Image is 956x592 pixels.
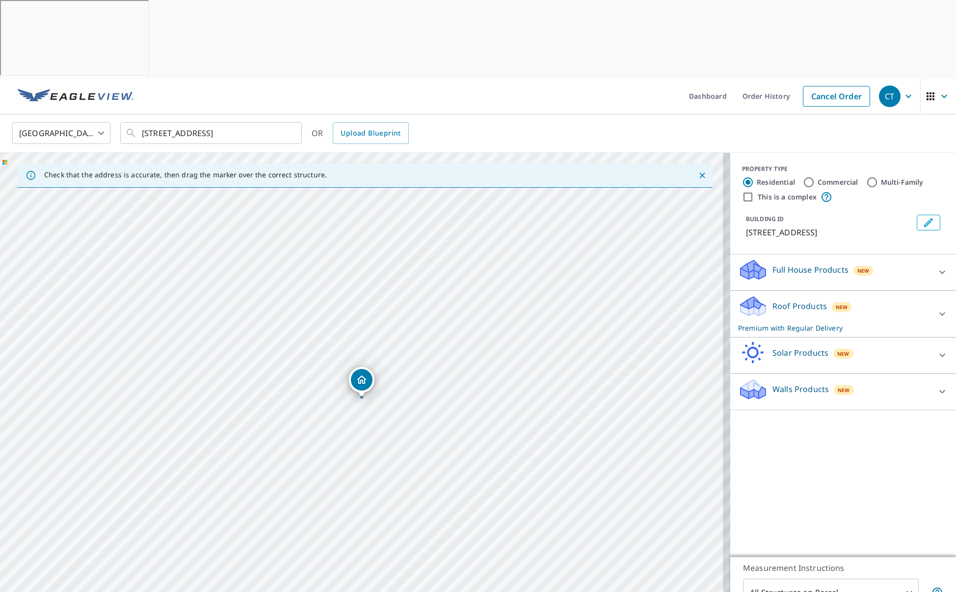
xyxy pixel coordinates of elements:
p: Solar Products [772,347,828,359]
span: New [838,386,850,394]
a: Cancel Order [803,86,870,107]
a: Upload Blueprint [333,122,408,144]
a: Dashboard [681,79,735,114]
p: Walls Products [772,383,829,395]
div: OR [312,122,409,144]
div: PROPERTY TYPE [742,165,944,173]
button: CT [875,79,920,114]
label: Commercial [818,177,858,187]
input: Search by address or latitude-longitude [142,119,282,147]
span: New [836,303,848,311]
a: Order History [735,79,798,114]
p: [STREET_ADDRESS] [746,226,913,238]
span: Upload Blueprint [341,127,400,140]
p: Check that the address is accurate, then drag the marker over the correct structure. [44,170,327,179]
button: Close [696,169,709,182]
p: Full House Products [772,264,849,276]
div: Roof ProductsNewPremium with Regular Delivery [738,295,948,333]
label: Multi-Family [881,177,924,187]
div: CT [879,85,901,107]
span: New [857,267,870,275]
div: [GEOGRAPHIC_DATA] [12,119,110,147]
span: New [837,350,850,358]
img: EV Logo [18,89,133,104]
label: Residential [757,177,795,187]
button: Edit building 1 [917,215,940,230]
div: Solar ProductsNew [738,341,948,369]
div: Full House ProductsNew [738,258,948,286]
p: Premium with Regular Delivery [738,323,930,333]
p: Measurement Instructions [743,562,943,574]
p: BUILDING ID [746,215,784,223]
label: This is a complex [758,192,817,202]
div: Walls ProductsNew [738,378,948,406]
div: Dropped pin, building 1, Residential property, 7871 55th Way N Pinellas Park, FL 33781 [349,367,374,397]
p: Roof Products [772,300,827,312]
a: EV Logo [12,79,139,114]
